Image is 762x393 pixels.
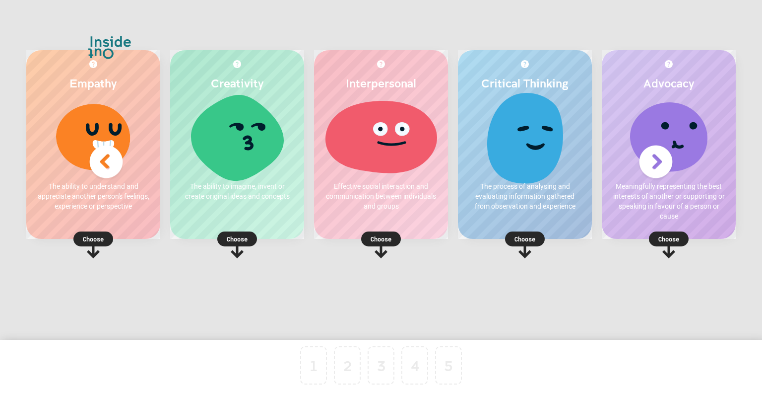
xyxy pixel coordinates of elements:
img: More about Empathy [89,60,97,68]
h2: Critical Thinking [468,76,582,90]
h2: Interpersonal [324,76,438,90]
h2: Empathy [36,76,150,90]
img: Previous [86,142,126,182]
img: More about Critical Thinking [521,60,529,68]
p: Meaningfully representing the best interests of another or supporting or speaking in favour of a ... [612,181,726,221]
p: The ability to imagine, invent or create original ideas and concepts [180,181,294,201]
p: Effective social interaction and communication between individuals and groups [324,181,438,211]
p: The ability to understand and appreciate another person's feelings, experience or perspective [36,181,150,211]
p: Choose [170,234,304,244]
img: More about Creativity [233,60,241,68]
h2: Creativity [180,76,294,90]
img: More about Advocacy [665,60,673,68]
img: Next [636,142,676,182]
p: Choose [26,234,160,244]
h2: Advocacy [612,76,726,90]
p: The process of analysing and evaluating information gathered from observation and experience [468,181,582,211]
p: Choose [602,234,736,244]
img: More about Interpersonal [377,60,385,68]
p: Choose [458,234,592,244]
p: Choose [314,234,448,244]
